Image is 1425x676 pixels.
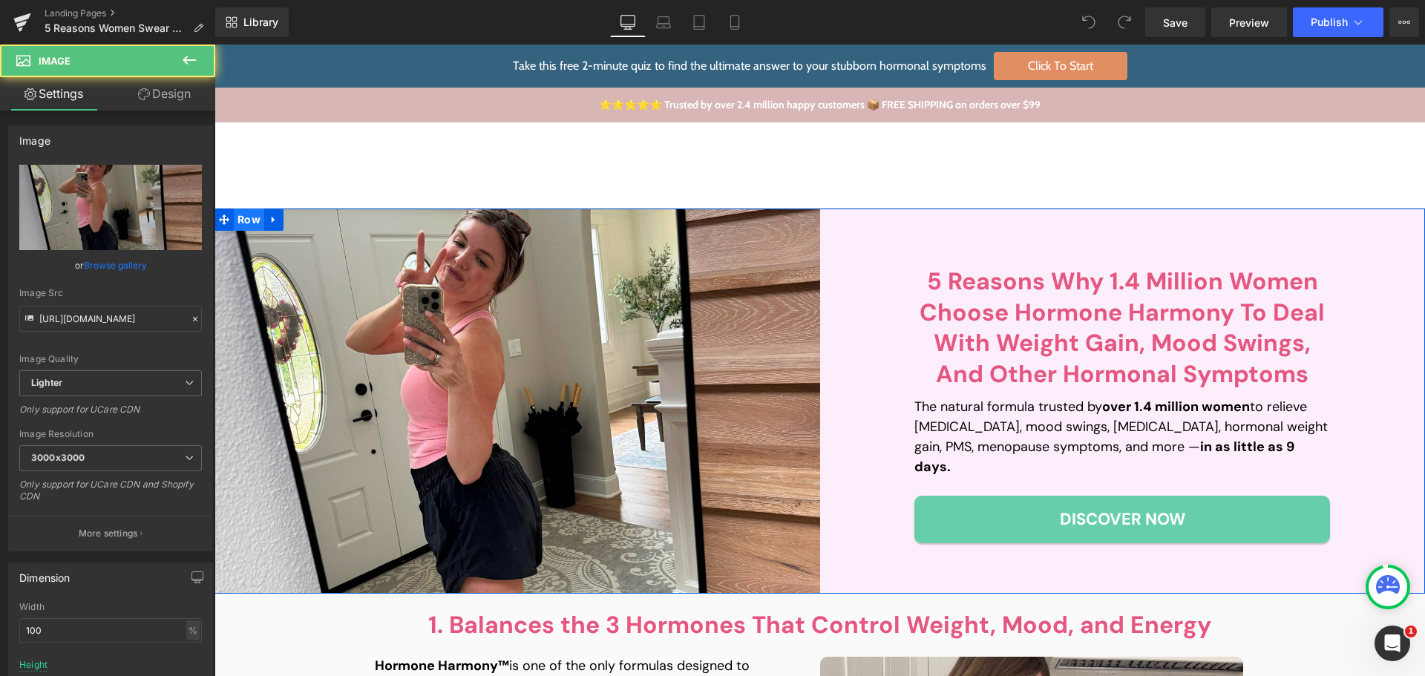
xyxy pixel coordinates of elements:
[79,527,138,540] p: More settings
[1163,15,1187,30] span: Save
[1311,16,1348,28] span: Publish
[19,354,202,364] div: Image Quality
[19,288,202,298] div: Image Src
[1074,7,1104,37] button: Undo
[681,7,717,37] a: Tablet
[646,7,681,37] a: Laptop
[19,660,47,670] div: Height
[111,77,218,111] a: Design
[1211,7,1287,37] a: Preview
[779,7,913,36] span: Click To Start
[186,620,200,640] div: %
[215,7,289,37] a: New Library
[1293,7,1383,37] button: Publish
[19,618,202,643] input: auto
[19,602,202,612] div: Width
[1229,15,1269,30] span: Preview
[888,353,1035,371] strong: over 1.4 million women
[19,563,71,584] div: Dimension
[19,306,202,332] input: Link
[384,53,826,67] a: ⭐⭐⭐⭐⭐ Trusted by over 2.4 million happy customers 📦 FREE SHIPPING on orders over $99
[19,126,50,147] div: Image
[1405,626,1417,637] span: 1
[19,429,202,439] div: Image Resolution
[31,452,85,463] b: 3000x3000
[39,55,71,67] span: Image
[160,564,1051,597] h2: 1. Balances the 3 Hormones That Control Weight, Mood, and Energy
[700,352,1116,433] p: The natural formula trusted by to relieve [MEDICAL_DATA], mood swings, [MEDICAL_DATA], hormonal w...
[31,377,62,388] b: Lighter
[45,22,187,34] span: 5 Reasons Women Swear by Hormone Harmony™
[84,252,147,278] a: Browse gallery
[705,221,1110,345] b: 5 Reasons Why 1.4 Million Women Choose Hormone Harmony To Deal With Weight Gain, Mood Swings, And...
[50,164,69,186] a: Expand / Collapse
[9,516,212,551] button: More settings
[45,7,215,19] a: Landing Pages
[1110,7,1139,37] button: Redo
[700,451,1116,499] a: Discover Now
[19,257,202,273] div: or
[160,612,295,630] strong: Hormone Harmony™
[610,7,646,37] a: Desktop
[1389,7,1419,37] button: More
[19,164,50,186] span: Row
[19,404,202,425] div: Only support for UCare CDN
[845,462,971,488] span: Discover Now
[717,7,753,37] a: Mobile
[243,16,278,29] span: Library
[19,479,202,512] div: Only support for UCare CDN and Shopify CDN
[1375,626,1410,661] iframe: Intercom live chat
